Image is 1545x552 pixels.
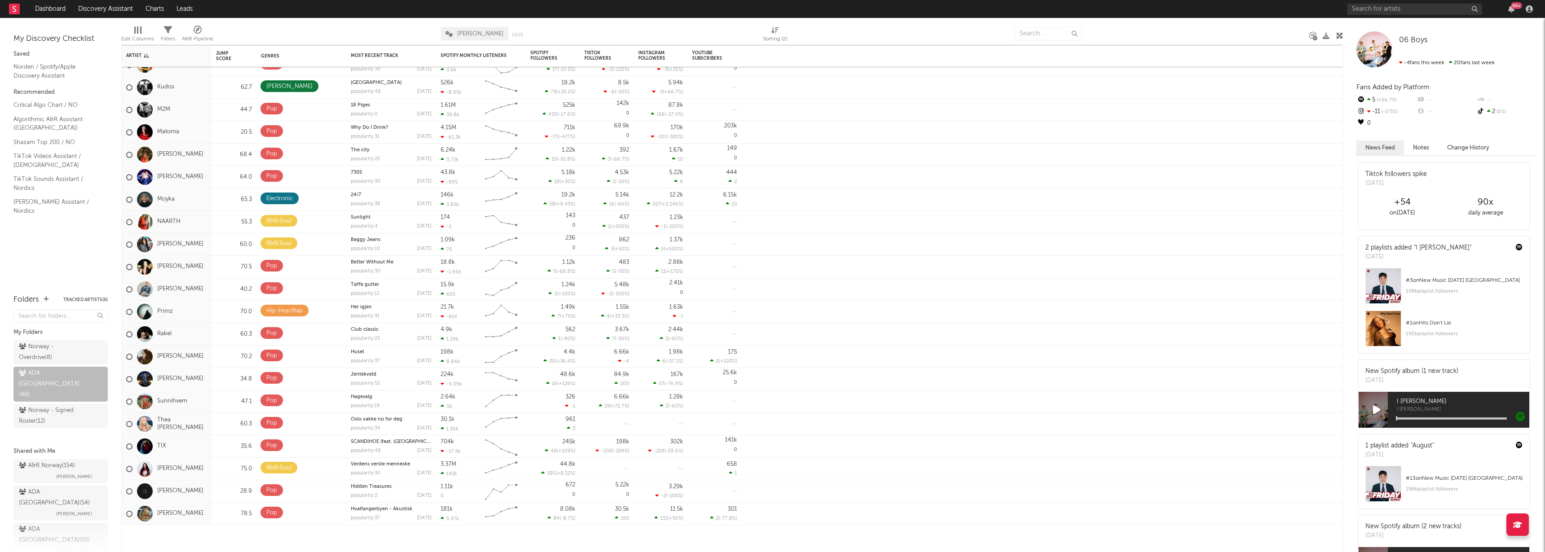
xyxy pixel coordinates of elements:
[481,233,521,256] svg: Chart title
[13,310,108,323] input: Search for folders...
[351,179,380,184] div: popularity: 30
[663,67,668,72] span: -3
[266,216,291,227] div: R&B/Soul
[562,147,575,153] div: 1.22k
[351,67,380,72] div: popularity: 39
[638,50,670,61] div: Instagram Followers
[1414,245,1471,251] a: "I [PERSON_NAME]"
[607,179,629,184] div: ( )
[723,192,737,198] div: 6.15k
[351,53,418,58] div: Most Recent Track
[561,170,575,175] div: 5.18k
[614,123,629,129] div: 69.9k
[1406,484,1523,495] div: 198k playlist followers
[157,263,203,271] a: [PERSON_NAME]
[616,202,628,207] span: -66 %
[619,237,629,243] div: 862
[417,202,432,206] div: [DATE]
[609,90,615,95] span: -6
[1508,5,1514,13] button: 99+
[266,104,277,114] div: Pop
[678,157,683,162] span: 10
[481,144,521,166] svg: Chart title
[554,180,560,184] span: 18
[561,180,574,184] span: +20 %
[619,259,629,265] div: 483
[611,247,614,252] span: 3
[557,90,574,95] span: +35.2 %
[1399,60,1495,66] span: 20 fans last week
[13,174,99,193] a: TikTok Sounds Assistant / Nordics
[351,125,432,130] div: Why Do I Drink?
[441,80,454,86] div: 526k
[1416,94,1476,106] div: --
[157,151,203,158] a: [PERSON_NAME]
[732,202,737,207] span: 10
[351,170,362,175] a: 7305
[763,22,787,48] div: Sorting (2)
[1476,106,1536,118] div: 2
[417,246,432,251] div: [DATE]
[157,465,203,473] a: [PERSON_NAME]
[655,246,683,252] div: ( )
[661,224,666,229] span: -1
[665,247,682,252] span: +600 %
[1416,106,1476,118] div: --
[584,121,629,143] div: 0
[652,89,683,95] div: ( )
[157,241,203,248] a: [PERSON_NAME]
[763,34,787,44] div: Sorting ( 2 )
[1444,208,1527,219] div: daily average
[546,156,575,162] div: ( )
[441,147,455,153] div: 6.24k
[157,285,203,293] a: [PERSON_NAME]
[157,487,203,495] a: [PERSON_NAME]
[551,135,558,140] span: -75
[441,112,459,118] div: 39.8k
[651,134,683,140] div: ( )
[351,157,380,162] div: popularity: 25
[351,417,402,422] a: Oslo vakke no for deg
[266,81,313,92] div: [PERSON_NAME]
[481,188,521,211] svg: Chart title
[351,246,380,251] div: popularity: 10
[615,170,629,175] div: 4.53k
[351,103,432,108] div: 18 Piges
[530,211,575,233] div: 0
[603,201,629,207] div: ( )
[216,82,252,93] div: 62.7
[549,202,555,207] span: 58
[13,459,108,483] a: A&R Norway(154)[PERSON_NAME]
[608,157,610,162] span: 3
[692,144,737,166] div: 0
[481,121,521,144] svg: Chart title
[1406,286,1523,297] div: 198k playlist followers
[13,100,99,110] a: Critical Algo Chart / NO
[351,80,402,85] a: [GEOGRAPHIC_DATA]
[351,282,379,287] a: Tøffe gutter
[441,89,462,95] div: -8.95k
[157,308,173,315] a: Primz
[1347,4,1482,15] input: Search for artists
[584,50,616,61] div: TikTok Followers
[1356,84,1430,91] span: Fans Added by Platform
[441,134,461,140] div: -61.3k
[13,151,99,170] a: TikTok Videos Assistant / [DEMOGRAPHIC_DATA]
[157,330,172,338] a: Rakel
[351,215,432,220] div: Sunlight
[566,213,575,219] div: 143
[13,197,99,215] a: [PERSON_NAME] Assistant / Nordics
[664,90,682,95] span: +66.7 %
[670,192,683,198] div: 12.2k
[126,53,194,58] div: Artist
[13,404,108,428] a: Norway - Signed Roster(12)
[13,486,108,521] a: ADA [GEOGRAPHIC_DATA](54)[PERSON_NAME]
[615,247,628,252] span: +50 %
[441,202,459,207] div: 3.85k
[551,90,556,95] span: 73
[651,111,683,117] div: ( )
[658,90,663,95] span: -3
[266,238,291,249] div: R&B/Soul
[417,134,432,139] div: [DATE]
[216,51,238,61] div: Jump Score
